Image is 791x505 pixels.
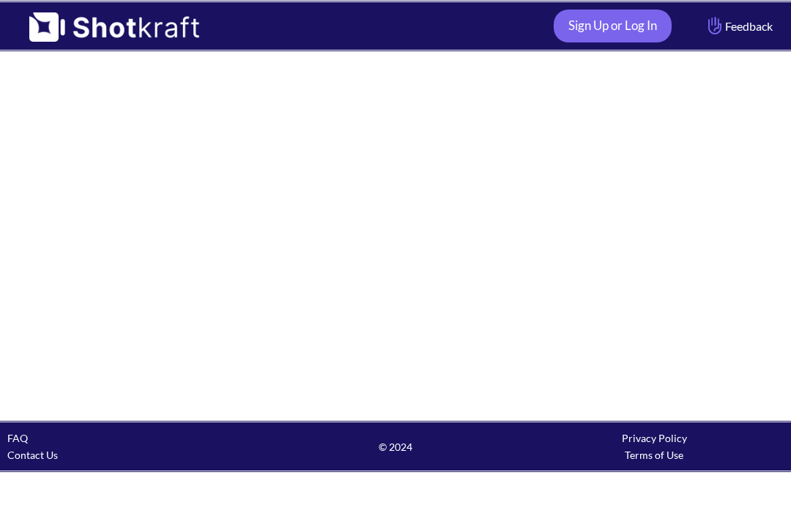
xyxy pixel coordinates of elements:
[266,438,524,455] span: © 2024
[554,10,672,42] a: Sign Up or Log In
[705,18,773,34] span: Feedback
[705,13,725,38] img: Hand Icon
[7,449,58,461] a: Contact Us
[525,446,784,463] div: Terms of Use
[525,430,784,446] div: Privacy Policy
[7,432,28,444] a: FAQ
